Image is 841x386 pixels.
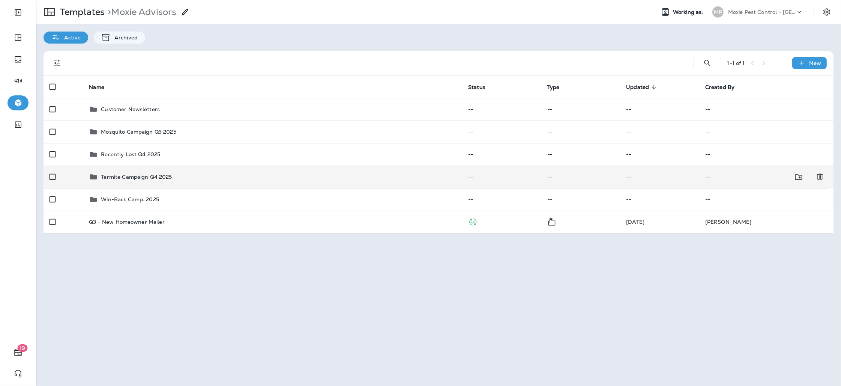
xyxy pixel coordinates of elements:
button: Move to folder [791,169,806,185]
button: Expand Sidebar [8,5,29,20]
td: -- [620,166,699,188]
td: -- [620,121,699,143]
td: [PERSON_NAME] [699,211,833,233]
button: Search Templates [700,56,715,71]
td: -- [541,188,620,211]
span: Updated [626,84,659,90]
span: Created By [705,84,734,90]
td: -- [541,166,620,188]
button: 19 [8,345,29,360]
td: -- [620,188,699,211]
td: -- [541,98,620,121]
span: Type [547,84,569,90]
span: Jason Munk [626,219,644,225]
button: Settings [820,5,833,19]
button: Filters [50,56,65,71]
td: -- [462,166,541,188]
span: Type [547,84,560,90]
td: -- [620,143,699,166]
span: Status [468,84,495,90]
p: Active [60,35,81,41]
span: Updated [626,84,649,90]
button: Delete [812,169,827,185]
td: -- [699,98,833,121]
span: Name [89,84,114,90]
td: -- [541,143,620,166]
p: Moxie Advisors [105,6,176,18]
td: -- [462,143,541,166]
p: Archived [111,35,138,41]
p: Termite Campaign Q4 2025 [101,174,172,180]
span: Name [89,84,104,90]
td: -- [462,121,541,143]
p: Win-Back Camp. 2025 [101,196,159,202]
p: Q3 - New Homeowner Mailer [89,219,165,225]
span: Mailer [547,218,556,225]
td: -- [699,166,794,188]
span: Status [468,84,485,90]
span: 19 [18,344,28,352]
td: -- [541,121,620,143]
td: -- [462,188,541,211]
td: -- [462,98,541,121]
td: -- [620,98,699,121]
p: Moxie Pest Control - [GEOGRAPHIC_DATA] [728,9,796,15]
p: Recently Lost Q4 2025 [101,151,160,157]
span: Published [468,218,478,225]
p: Templates [57,6,105,18]
td: -- [699,188,833,211]
div: MP [712,6,724,18]
p: Mosquito Campaign Q3 2025 [101,129,176,135]
td: -- [699,143,833,166]
span: Working as: [673,9,705,15]
div: 1 - 1 of 1 [727,60,745,66]
td: -- [699,121,833,143]
span: Created By [705,84,744,90]
p: New [809,60,821,66]
p: Customer Newsletters [101,106,160,112]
